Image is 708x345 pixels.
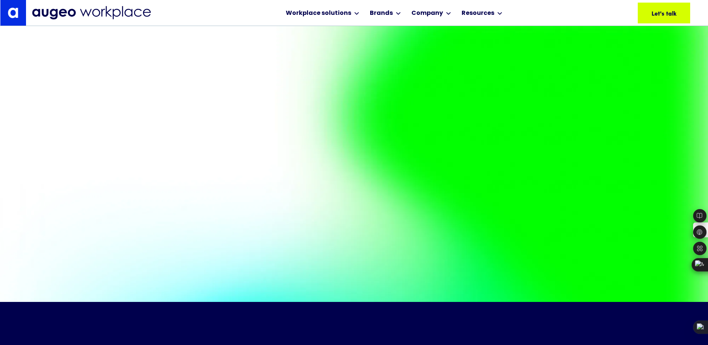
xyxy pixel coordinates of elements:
[32,6,151,20] img: Augeo Workplace business unit full logo in mignight blue.
[8,7,18,18] img: Augeo's "a" monogram decorative logo in white.
[370,9,393,18] div: Brands
[638,3,690,23] a: Let's talk
[411,9,443,18] div: Company
[286,9,351,18] div: Workplace solutions
[462,9,494,18] div: Resources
